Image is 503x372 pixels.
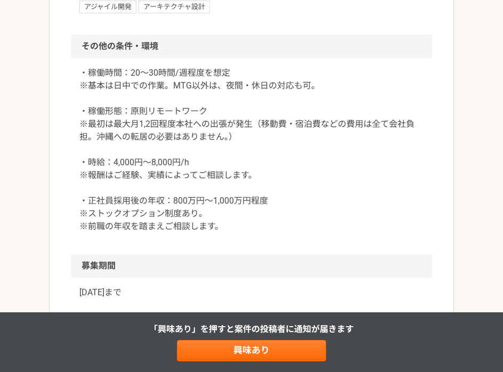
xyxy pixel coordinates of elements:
[149,323,354,336] p: 「興味あり」を押すと 案件の投稿者に通知が届きます
[79,1,136,13] span: アジャイル開発
[71,35,432,58] h2: その他の条件・環境
[139,1,210,13] span: アーキテクチャ設計
[177,340,326,361] a: 興味あり
[71,254,432,278] h2: 募集期間
[79,67,424,233] p: ・稼働時間：20〜30時間/週程度を想定 ※基本は日中での作業。MTG以外は、夜間・休日の対応も可。 ・稼働形態：原則リモートワーク ※最初は最大月1,2回程度本社への出張が発生（移動費・宿泊費...
[79,286,424,299] p: [DATE]まで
